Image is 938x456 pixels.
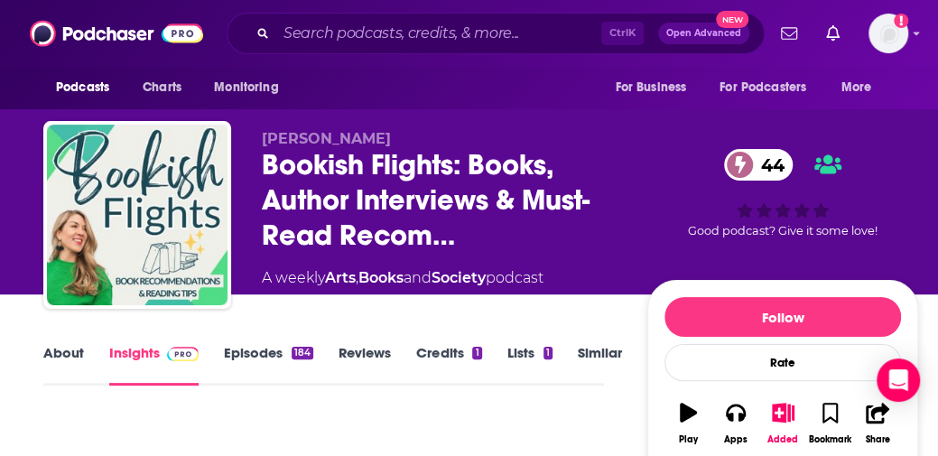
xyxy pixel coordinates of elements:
span: For Podcasters [720,75,806,100]
button: open menu [829,70,895,105]
span: [PERSON_NAME] [262,130,391,147]
a: Books [358,269,404,286]
div: 1 [543,347,553,359]
img: User Profile [868,14,908,53]
button: Share [854,391,901,456]
a: InsightsPodchaser Pro [109,344,199,386]
a: Arts [325,269,356,286]
button: open menu [201,70,302,105]
div: 184 [292,347,313,359]
div: Bookmark [809,434,851,445]
div: Play [679,434,698,445]
span: Podcasts [56,75,109,100]
input: Search podcasts, credits, & more... [276,19,601,48]
div: Share [865,434,889,445]
span: More [841,75,872,100]
a: Lists1 [507,344,553,386]
span: Charts [143,75,181,100]
div: Rate [664,344,901,381]
span: Logged in as jessicalaino [868,14,908,53]
div: Apps [724,434,748,445]
svg: Add a profile image [894,14,908,28]
div: 1 [472,347,481,359]
a: Credits1 [416,344,481,386]
div: Search podcasts, credits, & more... [227,13,765,54]
span: New [716,11,748,28]
div: 44Good podcast? Give it some love! [647,130,918,256]
button: Show profile menu [868,14,908,53]
span: 44 [742,149,793,181]
button: Added [759,391,806,456]
div: Open Intercom Messenger [877,358,920,402]
span: For Business [615,75,686,100]
button: Apps [712,391,759,456]
button: open menu [602,70,709,105]
button: open menu [708,70,832,105]
span: , [356,269,358,286]
img: Podchaser Pro [167,347,199,361]
a: Reviews [339,344,391,386]
span: and [404,269,432,286]
span: Ctrl K [601,22,644,45]
img: Podchaser - Follow, Share and Rate Podcasts [30,16,203,51]
a: Similar [578,344,622,386]
a: Show notifications dropdown [819,18,847,49]
button: Bookmark [806,391,853,456]
a: 44 [724,149,793,181]
button: Open AdvancedNew [658,23,749,44]
button: Follow [664,297,901,337]
img: Bookish Flights: Books, Author Interviews & Must-Read Recommendations [47,125,228,305]
a: Show notifications dropdown [774,18,804,49]
a: Charts [131,70,192,105]
a: Society [432,269,486,286]
button: Play [664,391,711,456]
a: Episodes184 [224,344,313,386]
div: A weekly podcast [262,267,543,289]
div: Added [767,434,798,445]
span: Good podcast? Give it some love! [688,224,878,237]
span: Monitoring [214,75,278,100]
button: open menu [43,70,133,105]
span: Open Advanced [666,29,741,38]
a: About [43,344,84,386]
